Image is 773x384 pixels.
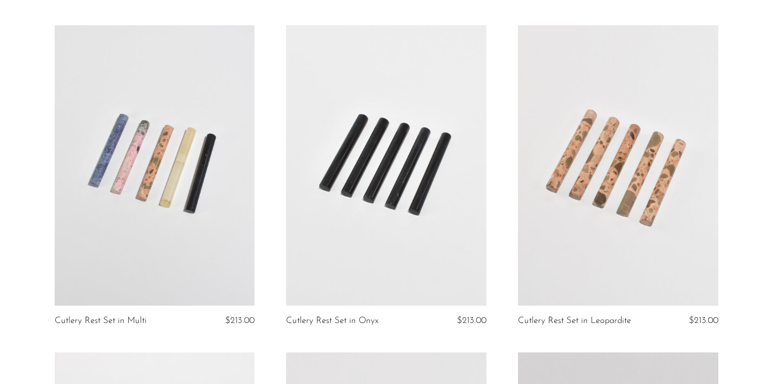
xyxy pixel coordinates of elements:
[518,316,631,326] a: Cutlery Rest Set in Leopardite
[457,316,486,325] span: $213.00
[689,316,718,325] span: $213.00
[225,316,255,325] span: $213.00
[55,316,147,326] a: Cutlery Rest Set in Multi
[286,316,379,326] a: Cutlery Rest Set in Onyx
